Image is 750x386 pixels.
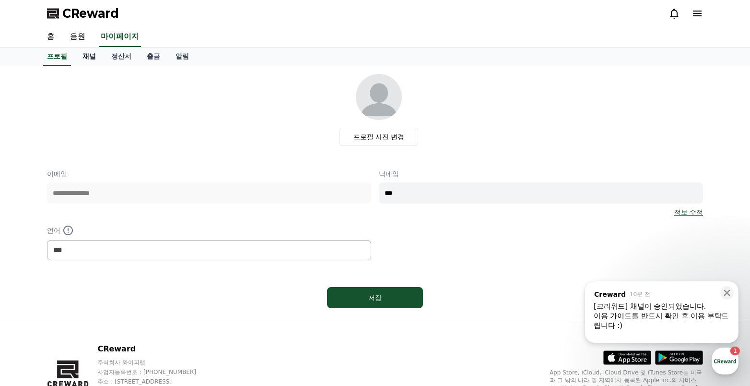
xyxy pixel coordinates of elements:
[47,169,371,179] p: 이메일
[43,48,71,66] a: 프로필
[168,48,197,66] a: 알림
[327,287,423,308] button: 저장
[340,128,419,146] label: 프로필 사진 변경
[139,48,168,66] a: 출금
[62,6,119,21] span: CReward
[47,225,371,236] p: 언어
[63,304,124,328] a: 1대화
[62,27,93,47] a: 음원
[88,319,99,327] span: 대화
[99,27,141,47] a: 마이페이지
[104,48,139,66] a: 정산서
[97,343,214,355] p: CReward
[30,319,36,326] span: 홈
[3,304,63,328] a: 홈
[75,48,104,66] a: 채널
[97,368,214,376] p: 사업자등록번호 : [PHONE_NUMBER]
[97,304,101,312] span: 1
[97,359,214,366] p: 주식회사 와이피랩
[674,207,703,217] a: 정보 수정
[47,6,119,21] a: CReward
[346,293,404,302] div: 저장
[148,319,160,326] span: 설정
[124,304,184,328] a: 설정
[379,169,703,179] p: 닉네임
[356,74,402,120] img: profile_image
[39,27,62,47] a: 홈
[97,378,214,386] p: 주소 : [STREET_ADDRESS]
